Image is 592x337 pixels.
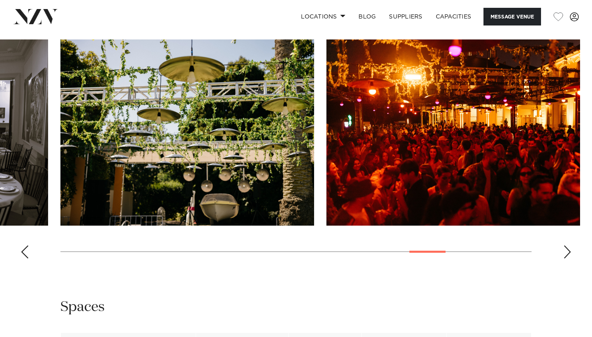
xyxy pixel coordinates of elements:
[294,8,352,25] a: Locations
[60,298,105,316] h2: Spaces
[326,39,580,226] swiper-slide: 19 / 23
[60,39,314,226] swiper-slide: 18 / 23
[382,8,429,25] a: SUPPLIERS
[13,9,58,24] img: nzv-logo.png
[483,8,541,25] button: Message Venue
[429,8,478,25] a: Capacities
[352,8,382,25] a: BLOG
